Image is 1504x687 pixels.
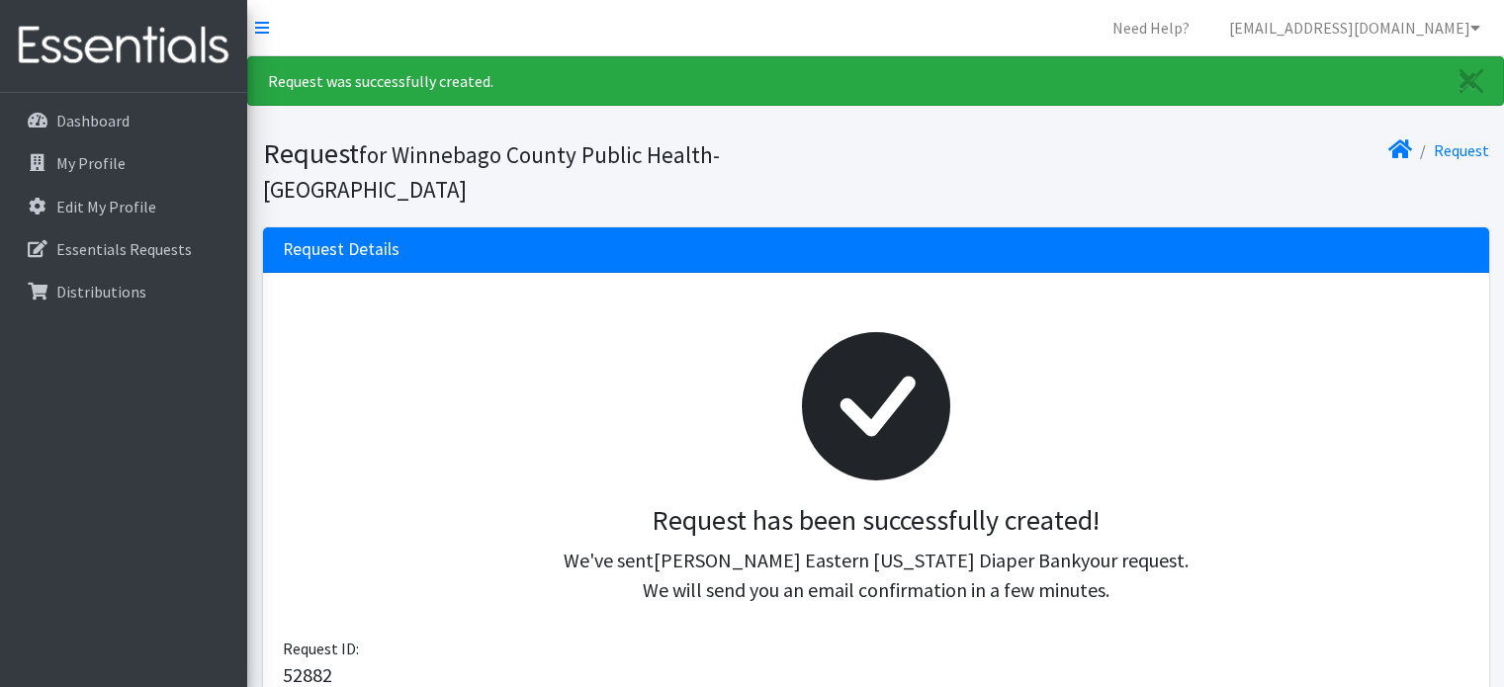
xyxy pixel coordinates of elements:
[299,504,1454,538] h3: Request has been successfully created!
[56,111,130,130] p: Dashboard
[654,548,1081,572] span: [PERSON_NAME] Eastern [US_STATE] Diaper Bank
[283,639,359,658] span: Request ID:
[1213,8,1496,47] a: [EMAIL_ADDRESS][DOMAIN_NAME]
[8,143,239,183] a: My Profile
[283,239,399,260] h3: Request Details
[1097,8,1205,47] a: Need Help?
[247,56,1504,106] div: Request was successfully created.
[263,140,720,204] small: for Winnebago County Public Health-[GEOGRAPHIC_DATA]
[56,153,126,173] p: My Profile
[56,197,156,216] p: Edit My Profile
[1440,57,1503,105] a: Close
[8,101,239,140] a: Dashboard
[8,13,239,79] img: HumanEssentials
[1434,140,1489,160] a: Request
[8,272,239,311] a: Distributions
[8,229,239,269] a: Essentials Requests
[56,282,146,301] p: Distributions
[56,239,192,259] p: Essentials Requests
[299,546,1454,605] p: We've sent your request. We will send you an email confirmation in a few minutes.
[8,187,239,226] a: Edit My Profile
[263,136,869,205] h1: Request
